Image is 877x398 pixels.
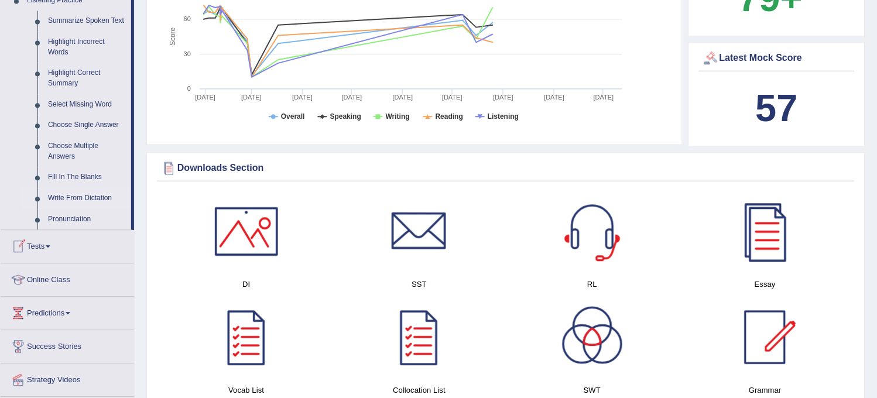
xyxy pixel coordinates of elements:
[241,94,262,101] tspan: [DATE]
[1,363,134,393] a: Strategy Videos
[330,112,361,121] tspan: Speaking
[1,230,134,259] a: Tests
[339,384,501,396] h4: Collocation List
[43,115,131,136] a: Choose Single Answer
[43,136,131,167] a: Choose Multiple Answers
[393,94,413,101] tspan: [DATE]
[1,263,134,293] a: Online Class
[184,50,191,57] text: 30
[702,49,852,67] div: Latest Mock Score
[43,32,131,63] a: Highlight Incorrect Words
[43,63,131,94] a: Highlight Correct Summary
[43,11,131,32] a: Summarize Spoken Text
[292,94,313,101] tspan: [DATE]
[160,159,852,177] div: Downloads Section
[187,85,191,92] text: 0
[756,87,798,129] b: 57
[1,297,134,326] a: Predictions
[442,94,463,101] tspan: [DATE]
[1,330,134,359] a: Success Stories
[281,112,305,121] tspan: Overall
[594,94,614,101] tspan: [DATE]
[166,278,327,290] h4: DI
[685,278,847,290] h4: Essay
[43,94,131,115] a: Select Missing Word
[166,384,327,396] h4: Vocab List
[43,188,131,209] a: Write From Dictation
[436,112,463,121] tspan: Reading
[386,112,410,121] tspan: Writing
[494,94,514,101] tspan: [DATE]
[169,27,177,46] tspan: Score
[195,94,215,101] tspan: [DATE]
[512,278,673,290] h4: RL
[488,112,519,121] tspan: Listening
[43,209,131,230] a: Pronunciation
[43,167,131,188] a: Fill In The Blanks
[339,278,501,290] h4: SST
[685,384,847,396] h4: Grammar
[342,94,362,101] tspan: [DATE]
[512,384,673,396] h4: SWT
[544,94,565,101] tspan: [DATE]
[184,15,191,22] text: 60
